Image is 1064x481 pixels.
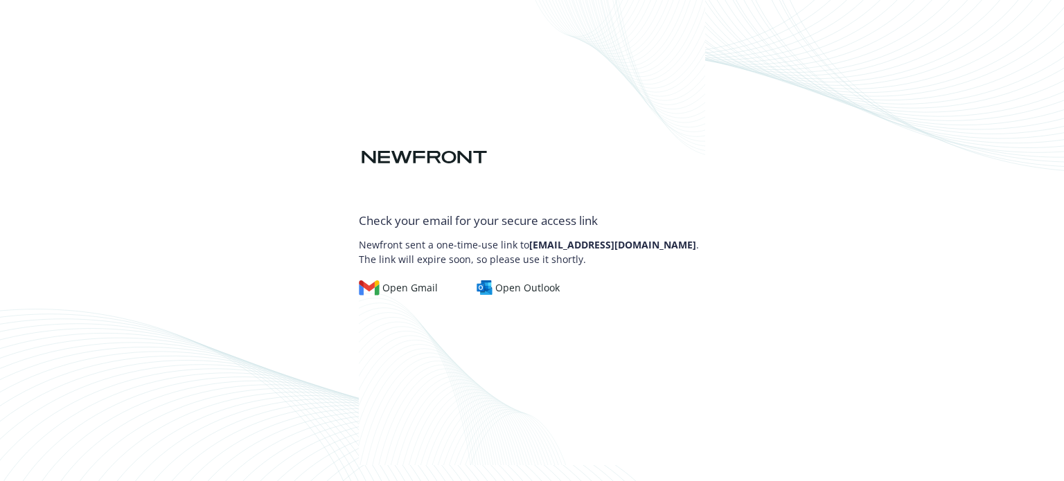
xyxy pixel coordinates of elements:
[359,280,438,296] div: Open Gmail
[359,280,449,296] a: Open Gmail
[359,145,490,170] img: Newfront logo
[359,280,380,296] img: gmail-logo.svg
[477,280,571,296] a: Open Outlook
[477,280,493,296] img: outlook-logo.svg
[477,280,560,296] div: Open Outlook
[529,238,696,251] b: [EMAIL_ADDRESS][DOMAIN_NAME]
[359,230,705,266] p: Newfront sent a one-time-use link to . The link will expire soon, so please use it shortly.
[359,212,705,230] div: Check your email for your secure access link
